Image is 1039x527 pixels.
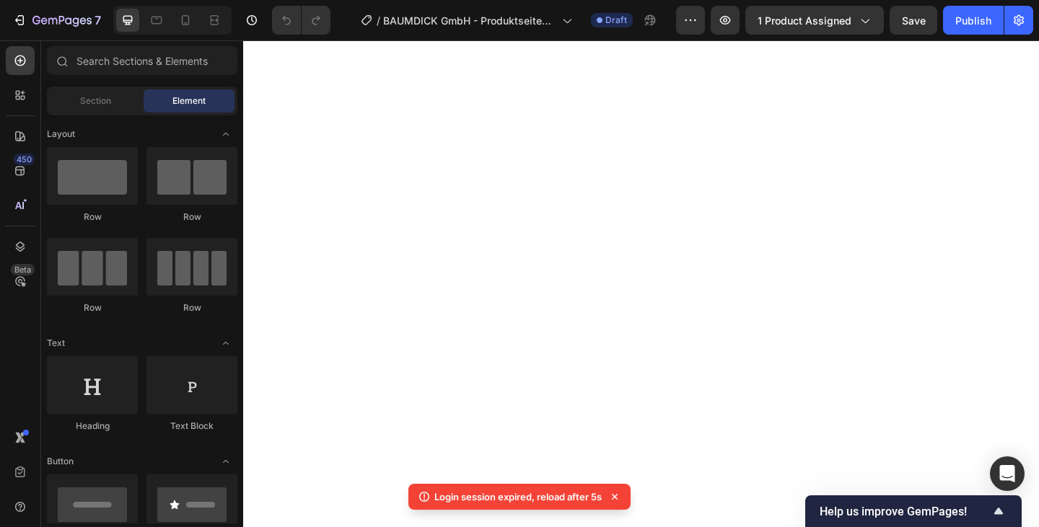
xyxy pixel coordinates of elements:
[377,13,380,28] span: /
[272,6,330,35] div: Undo/Redo
[47,455,74,468] span: Button
[172,94,206,107] span: Element
[214,123,237,146] span: Toggle open
[146,420,237,433] div: Text Block
[47,337,65,350] span: Text
[95,12,101,29] p: 7
[758,13,851,28] span: 1 product assigned
[820,502,1007,520] button: Show survey - Help us improve GemPages!
[383,13,556,28] span: BAUMDICK GmbH - Produktseitenlayout V1.0
[243,40,1039,527] iframe: Design area
[47,128,75,141] span: Layout
[80,94,111,107] span: Section
[214,450,237,473] span: Toggle open
[14,154,35,165] div: 450
[990,456,1025,491] div: Open Intercom Messenger
[434,490,602,504] p: Login session expired, reload after 5s
[890,6,937,35] button: Save
[146,301,237,314] div: Row
[214,332,237,355] span: Toggle open
[955,13,991,28] div: Publish
[47,211,138,223] div: Row
[820,505,990,518] span: Help us improve GemPages!
[745,6,884,35] button: 1 product assigned
[146,211,237,223] div: Row
[6,6,108,35] button: 7
[605,14,627,27] span: Draft
[47,420,138,433] div: Heading
[47,46,237,75] input: Search Sections & Elements
[47,301,138,314] div: Row
[943,6,1004,35] button: Publish
[902,14,926,27] span: Save
[11,264,35,275] div: Beta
